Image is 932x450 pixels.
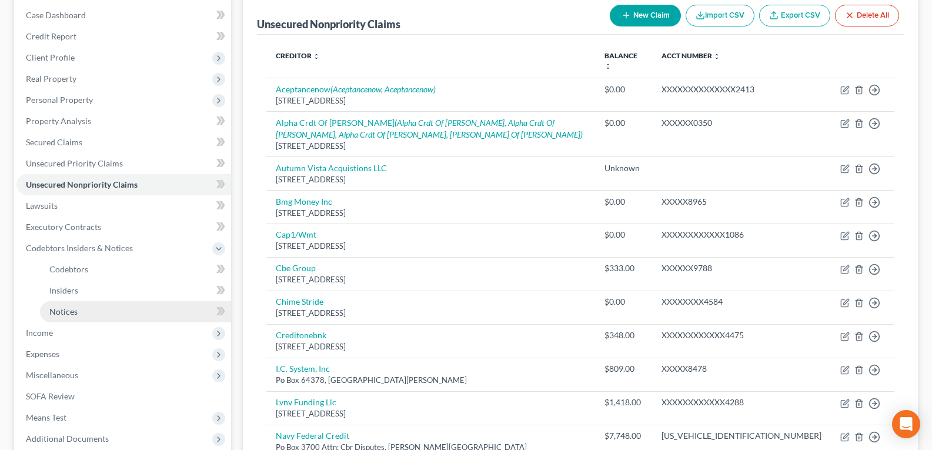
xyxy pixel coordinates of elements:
[604,363,643,375] div: $809.00
[16,386,231,407] a: SOFA Review
[49,264,88,274] span: Codebtors
[276,263,316,273] a: Cbe Group
[662,329,821,341] div: XXXXXXXXXXXX4475
[276,330,326,340] a: Creditonebnk
[16,132,231,153] a: Secured Claims
[604,196,643,208] div: $0.00
[604,84,643,95] div: $0.00
[276,196,332,206] a: Bmg Money Inc
[610,5,681,26] button: New Claim
[26,158,123,168] span: Unsecured Priority Claims
[26,52,75,62] span: Client Profile
[686,5,754,26] button: Import CSV
[26,31,76,41] span: Credit Report
[26,412,66,422] span: Means Test
[276,296,323,306] a: Chime Stride
[662,196,821,208] div: XXXXX8965
[662,262,821,274] div: XXXXXX9788
[16,195,231,216] a: Lawsuits
[16,5,231,26] a: Case Dashboard
[276,141,585,152] div: [STREET_ADDRESS]
[16,26,231,47] a: Credit Report
[26,243,133,253] span: Codebtors Insiders & Notices
[604,63,612,70] i: unfold_more
[662,51,720,60] a: Acct Number unfold_more
[604,162,643,174] div: Unknown
[276,397,336,407] a: Lvnv Funding Llc
[276,408,585,419] div: [STREET_ADDRESS]
[604,430,643,442] div: $7,748.00
[662,363,821,375] div: XXXXX8478
[26,201,58,211] span: Lawsuits
[713,53,720,60] i: unfold_more
[26,74,76,84] span: Real Property
[276,431,349,441] a: Navy Federal Credit
[276,241,585,252] div: [STREET_ADDRESS]
[40,280,231,301] a: Insiders
[759,5,830,26] a: Export CSV
[604,262,643,274] div: $333.00
[604,117,643,129] div: $0.00
[40,301,231,322] a: Notices
[276,95,585,106] div: [STREET_ADDRESS]
[16,174,231,195] a: Unsecured Nonpriority Claims
[49,306,78,316] span: Notices
[276,51,320,60] a: Creditor unfold_more
[276,375,585,386] div: Po Box 64378, [GEOGRAPHIC_DATA][PERSON_NAME]
[662,84,821,95] div: XXXXXXXXXXXXXX2413
[662,430,821,442] div: [US_VEHICLE_IDENTIFICATION_NUMBER]
[662,396,821,408] div: XXXXXXXXXXXX4288
[26,116,91,126] span: Property Analysis
[604,296,643,308] div: $0.00
[662,296,821,308] div: XXXXXXXX4584
[276,84,436,94] a: Aceptancenow(Aceptancenow, Aceptancenow)
[276,208,585,219] div: [STREET_ADDRESS]
[662,229,821,241] div: XXXXXXXXXXXX1086
[49,285,78,295] span: Insiders
[276,174,585,185] div: [STREET_ADDRESS]
[26,179,138,189] span: Unsecured Nonpriority Claims
[604,396,643,408] div: $1,418.00
[276,341,585,352] div: [STREET_ADDRESS]
[26,370,78,380] span: Miscellaneous
[257,17,400,31] div: Unsecured Nonpriority Claims
[16,216,231,238] a: Executory Contracts
[26,137,82,147] span: Secured Claims
[40,259,231,280] a: Codebtors
[662,117,821,129] div: XXXXXX0350
[276,364,330,374] a: I.C. System, Inc
[26,10,86,20] span: Case Dashboard
[330,84,436,94] i: (Aceptancenow, Aceptancenow)
[26,95,93,105] span: Personal Property
[604,51,637,70] a: Balance unfold_more
[892,410,920,438] div: Open Intercom Messenger
[276,118,583,139] i: (Alpha Crdt Of [PERSON_NAME], Alpha Crdt Of [PERSON_NAME], Alpha Crdt Of [PERSON_NAME], [PERSON_N...
[313,53,320,60] i: unfold_more
[16,111,231,132] a: Property Analysis
[26,434,109,444] span: Additional Documents
[276,229,316,239] a: Cap1/Wmt
[835,5,899,26] button: Delete All
[604,229,643,241] div: $0.00
[276,163,387,173] a: Autumn Vista Acquistions LLC
[16,153,231,174] a: Unsecured Priority Claims
[276,274,585,285] div: [STREET_ADDRESS]
[276,118,583,139] a: Alpha Crdt Of [PERSON_NAME](Alpha Crdt Of [PERSON_NAME], Alpha Crdt Of [PERSON_NAME], Alpha Crdt ...
[26,222,101,232] span: Executory Contracts
[26,391,75,401] span: SOFA Review
[276,308,585,319] div: [STREET_ADDRESS]
[26,349,59,359] span: Expenses
[604,329,643,341] div: $348.00
[26,328,53,338] span: Income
